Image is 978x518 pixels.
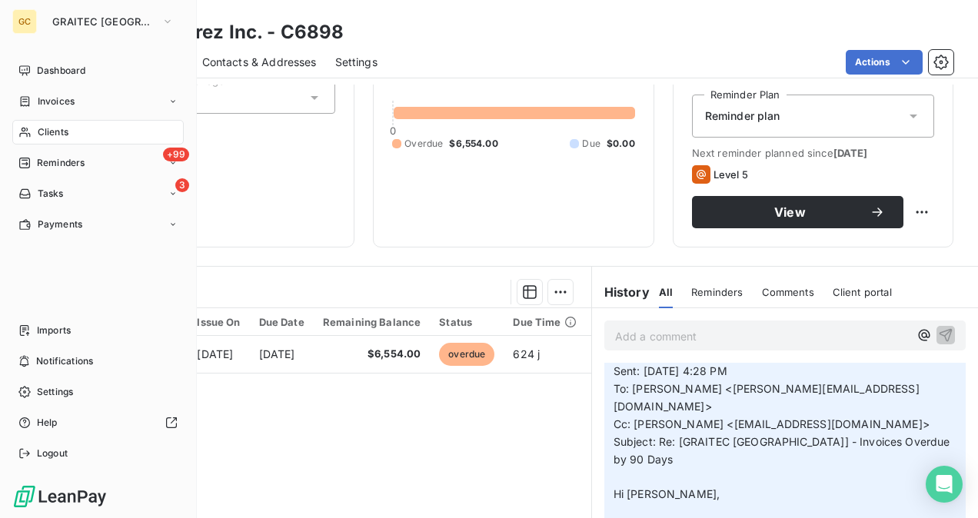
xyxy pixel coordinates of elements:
[323,316,421,328] div: Remaining Balance
[833,286,892,298] span: Client portal
[12,9,37,34] div: GC
[592,283,650,301] h6: History
[926,466,963,503] div: Open Intercom Messenger
[833,147,868,159] span: [DATE]
[52,15,155,28] span: GRAITEC [GEOGRAPHIC_DATA]
[692,147,934,159] span: Next reminder planned since
[513,316,576,328] div: Due Time
[37,324,71,337] span: Imports
[439,343,494,366] span: overdue
[710,206,870,218] span: View
[259,316,304,328] div: Due Date
[659,286,673,298] span: All
[38,217,82,231] span: Payments
[439,316,494,328] div: Status
[691,286,743,298] span: Reminders
[614,487,720,500] span: Hi [PERSON_NAME],
[135,18,344,46] h3: Shimifrez Inc. - C6898
[12,410,184,435] a: Help
[37,64,85,78] span: Dashboard
[762,286,814,298] span: Comments
[37,416,58,430] span: Help
[513,347,540,360] span: 624 j
[163,148,189,161] span: +99
[614,417,930,430] span: Cc: [PERSON_NAME] <[EMAIL_ADDRESS][DOMAIN_NAME]>
[323,347,421,362] span: $6,554.00
[335,55,378,70] span: Settings
[38,125,68,139] span: Clients
[582,137,600,151] span: Due
[692,196,903,228] button: View
[614,364,727,377] span: Sent: [DATE] 4:28 PM
[175,178,189,192] span: 3
[38,187,64,201] span: Tasks
[607,137,635,151] span: $0.00
[38,95,75,108] span: Invoices
[37,156,85,170] span: Reminders
[259,347,295,360] span: [DATE]
[449,137,497,151] span: $6,554.00
[202,55,317,70] span: Contacts & Addresses
[390,125,396,137] span: 0
[197,347,233,360] span: [DATE]
[36,354,93,368] span: Notifications
[197,316,240,328] div: Issue On
[37,385,73,399] span: Settings
[404,137,443,151] span: Overdue
[37,447,68,460] span: Logout
[12,484,108,509] img: Logo LeanPay
[705,108,780,124] span: Reminder plan
[846,50,923,75] button: Actions
[614,382,920,413] span: To: [PERSON_NAME] <[PERSON_NAME][EMAIL_ADDRESS][DOMAIN_NAME]>
[614,435,953,466] span: Subject: Re: [GRAITEC [GEOGRAPHIC_DATA]] - Invoices Overdue by 90 Days
[714,168,748,181] span: Level 5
